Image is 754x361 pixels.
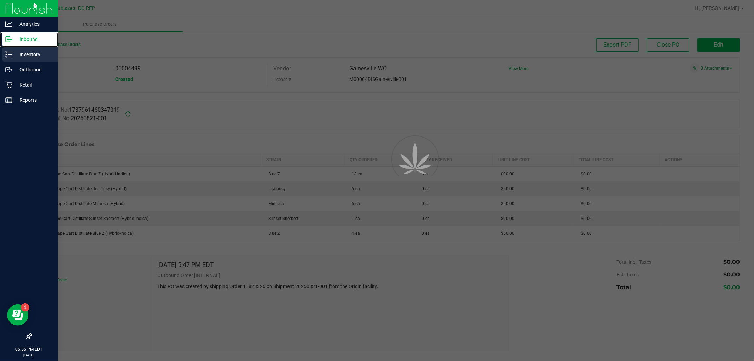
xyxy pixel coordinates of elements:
p: Analytics [12,20,55,28]
inline-svg: Inventory [5,51,12,58]
inline-svg: Reports [5,97,12,104]
inline-svg: Inbound [5,36,12,43]
iframe: Resource center unread badge [21,303,29,312]
p: 05:55 PM EDT [3,346,55,353]
p: Reports [12,96,55,104]
p: Inventory [12,50,55,59]
iframe: Resource center [7,304,28,326]
p: Retail [12,81,55,89]
inline-svg: Analytics [5,21,12,28]
inline-svg: Retail [5,81,12,88]
p: [DATE] [3,353,55,358]
inline-svg: Outbound [5,66,12,73]
p: Outbound [12,65,55,74]
p: Inbound [12,35,55,43]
